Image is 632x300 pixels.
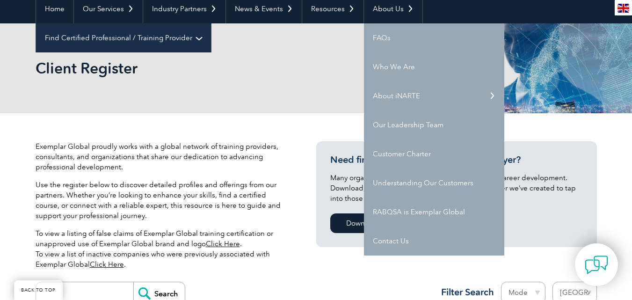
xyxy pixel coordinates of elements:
a: Customer Charter [364,139,504,168]
h3: Filter Search [436,286,494,298]
a: Download Template [330,213,428,233]
h2: Client Register [36,61,429,76]
a: Understanding Our Customers [364,168,504,198]
a: Contact Us [364,227,504,256]
img: contact-chat.png [585,253,608,277]
img: en [617,4,629,13]
a: Click Here [206,240,240,248]
a: Find Certified Professional / Training Provider [36,23,211,52]
a: FAQs [364,23,504,52]
h3: Need financial support from your employer? [330,154,583,166]
a: Our Leadership Team [364,110,504,139]
p: Exemplar Global proudly works with a global network of training providers, consultants, and organ... [36,141,288,172]
p: Many organizations allocate a budget for employee career development. Download, modify and use th... [330,173,583,204]
a: Click Here [90,260,124,269]
a: RABQSA is Exemplar Global [364,198,504,227]
a: About iNARTE [364,81,504,110]
a: BACK TO TOP [14,280,63,300]
a: Who We Are [364,52,504,81]
p: To view a listing of false claims of Exemplar Global training certification or unapproved use of ... [36,228,288,270]
p: Use the register below to discover detailed profiles and offerings from our partners. Whether you... [36,180,288,221]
